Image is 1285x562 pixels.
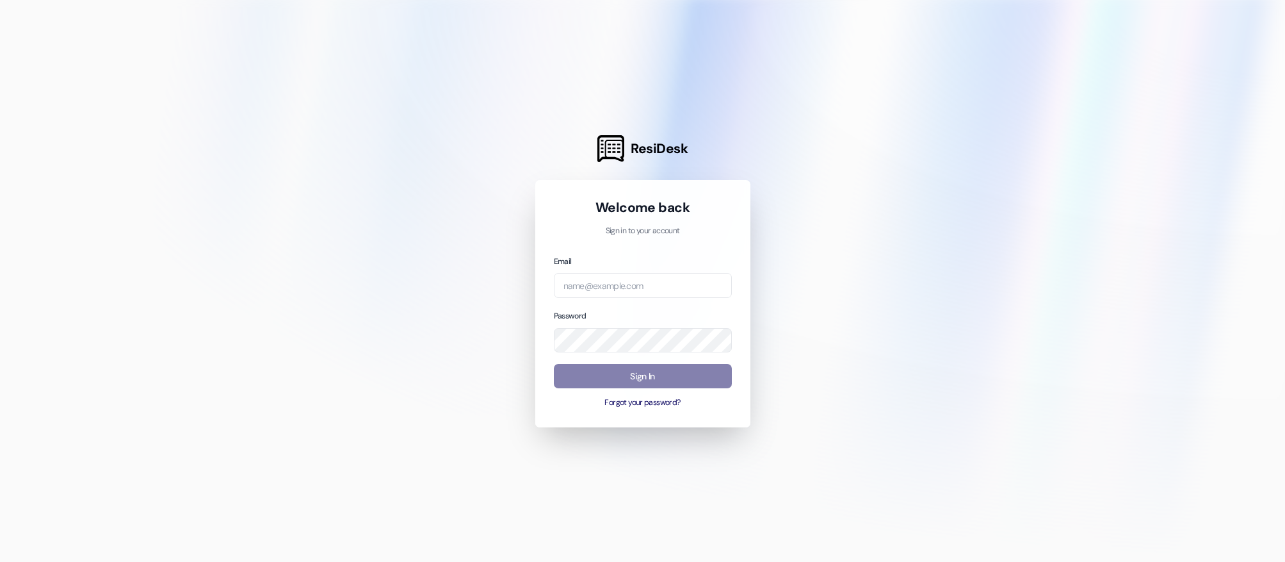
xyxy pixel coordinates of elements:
[554,256,572,267] label: Email
[554,273,732,298] input: name@example.com
[554,364,732,389] button: Sign In
[631,140,688,158] span: ResiDesk
[554,397,732,409] button: Forgot your password?
[597,135,624,162] img: ResiDesk Logo
[554,226,732,237] p: Sign in to your account
[554,199,732,217] h1: Welcome back
[554,311,586,321] label: Password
